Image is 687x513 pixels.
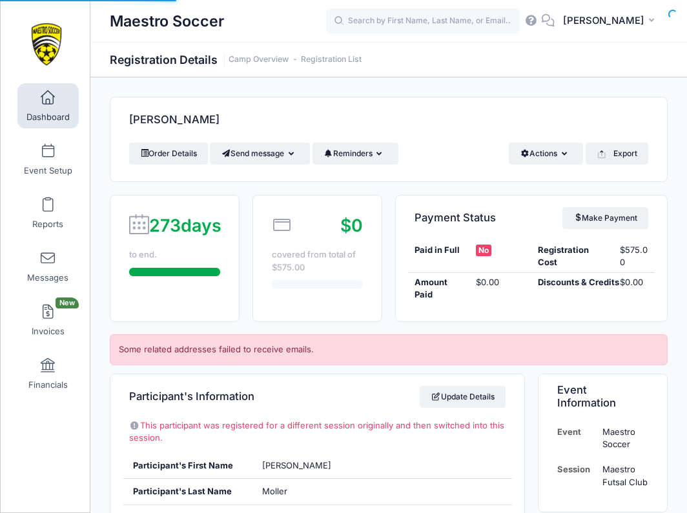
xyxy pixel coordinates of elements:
a: Camp Overview [229,55,289,65]
input: Search by First Name, Last Name, or Email... [326,8,520,34]
span: [PERSON_NAME] [262,460,331,470]
a: Reports [17,190,79,236]
div: Some related addresses failed to receive emails. [110,334,668,365]
a: Make Payment [562,207,648,229]
td: Maestro Futsal Club [597,457,648,495]
h4: Payment Status [415,199,496,236]
a: Order Details [129,143,208,165]
div: Discounts & Credits [531,276,613,301]
div: days [149,212,221,238]
span: Event Setup [24,165,72,176]
a: Registration List [301,55,362,65]
a: Update Details [420,386,506,408]
div: Participant's Last Name [123,479,253,505]
div: Paid in Full [408,244,469,269]
span: Reports [32,219,63,230]
span: No [476,245,491,256]
div: $0.00 [613,276,655,301]
div: Registration Cost [531,244,613,269]
img: Maestro Soccer [22,20,70,68]
span: Invoices [32,326,65,337]
div: Participant's First Name [123,453,253,479]
a: InvoicesNew [17,297,79,343]
button: Send message [210,143,310,165]
button: Actions [509,143,583,165]
div: covered from total of $575.00 [272,248,363,274]
span: [PERSON_NAME] [563,14,644,28]
span: Financials [28,379,68,390]
span: New [56,297,79,308]
p: This participant was registered for a different session originally and then switched into this se... [129,419,506,445]
h4: [PERSON_NAME] [129,102,220,139]
div: $575.00 [613,244,655,269]
button: [PERSON_NAME] [555,6,668,36]
div: Amount Paid [408,276,469,301]
button: Export [586,143,648,165]
h4: Participant's Information [129,378,254,415]
button: Reminders [313,143,398,165]
span: Moller [262,486,287,496]
a: Messages [17,244,79,289]
span: 273 [149,215,181,236]
td: Event [557,419,597,458]
td: Maestro Soccer [597,419,648,458]
span: Dashboard [26,112,70,123]
a: Financials [17,351,79,396]
div: to end. [129,248,220,261]
h1: Maestro Soccer [110,6,224,36]
a: Dashboard [17,83,79,128]
a: Event Setup [17,137,79,182]
div: $0.00 [470,276,531,301]
span: $0 [340,215,363,236]
td: Session [557,457,597,495]
a: Maestro Soccer [1,14,91,75]
h4: Event Information [557,378,644,415]
span: Messages [27,272,68,283]
h1: Registration Details [110,53,362,66]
